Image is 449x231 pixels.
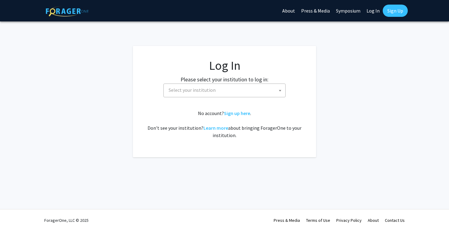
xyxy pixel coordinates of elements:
[166,84,285,96] span: Select your institution
[385,218,405,223] a: Contact Us
[145,110,304,139] div: No account? . Don't see your institution? about bringing ForagerOne to your institution.
[46,6,89,17] img: ForagerOne Logo
[145,58,304,73] h1: Log In
[224,110,250,116] a: Sign up here
[44,210,89,231] div: ForagerOne, LLC © 2025
[306,218,330,223] a: Terms of Use
[163,84,286,97] span: Select your institution
[383,5,408,17] a: Sign Up
[368,218,379,223] a: About
[336,218,362,223] a: Privacy Policy
[274,218,300,223] a: Press & Media
[181,75,268,84] label: Please select your institution to log in:
[203,125,228,131] a: Learn more about bringing ForagerOne to your institution
[169,87,216,93] span: Select your institution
